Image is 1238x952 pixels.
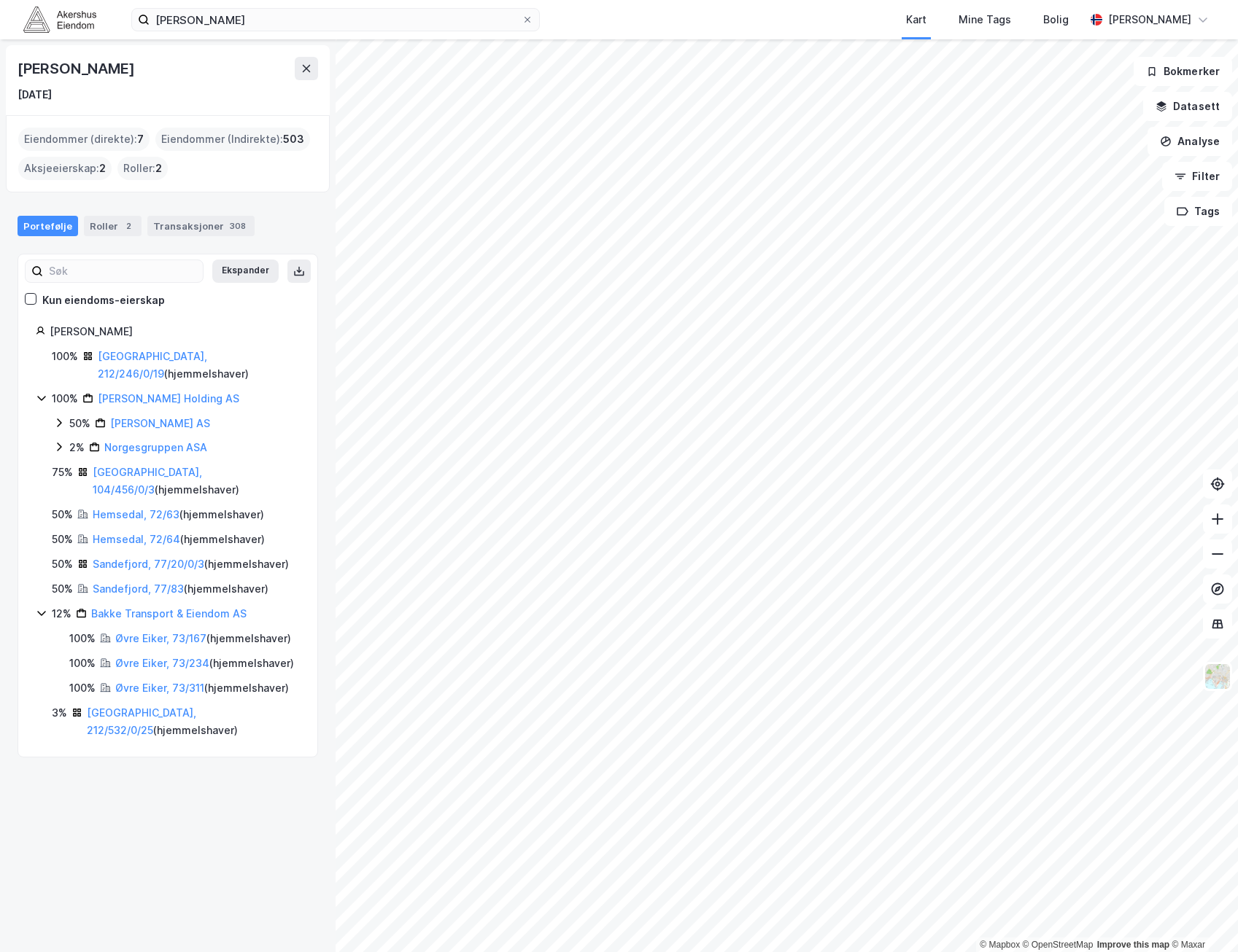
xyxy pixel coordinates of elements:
[98,350,207,380] a: [GEOGRAPHIC_DATA], 212/246/0/19
[115,657,209,669] a: Øvre Eiker, 73/234
[110,417,210,429] a: [PERSON_NAME] AS
[906,11,926,28] div: Kart
[69,679,96,697] div: 100%
[1134,57,1232,86] button: Bokmerker
[93,531,265,548] div: ( hjemmelshaver )
[115,632,206,644] a: Øvre Eiker, 73/167
[52,704,67,722] div: 3%
[52,580,73,598] div: 50%
[98,348,300,383] div: ( hjemmelshaver )
[121,219,136,233] div: 2
[99,160,106,177] span: 2
[227,219,249,233] div: 308
[1164,197,1232,226] button: Tags
[959,11,1011,28] div: Mine Tags
[69,630,96,647] div: 100%
[980,940,1020,950] a: Mapbox
[212,260,279,283] button: Ekspander
[52,531,73,548] div: 50%
[69,439,85,456] div: 2%
[1108,11,1191,28] div: [PERSON_NAME]
[93,582,184,595] a: Sandefjord, 77/83
[98,392,239,405] a: [PERSON_NAME] Holding AS
[18,216,78,236] div: Portefølje
[1023,940,1094,950] a: OpenStreetMap
[93,555,289,573] div: ( hjemmelshaver )
[1148,127,1232,156] button: Analyse
[87,706,196,736] a: [GEOGRAPHIC_DATA], 212/532/0/25
[1143,92,1232,121] button: Datasett
[52,555,73,573] div: 50%
[115,630,291,647] div: ( hjemmelshaver )
[18,157,112,180] div: Aksjeeierskap :
[18,86,52,104] div: [DATE]
[93,533,180,545] a: Hemsedal, 72/64
[1204,663,1231,690] img: Z
[69,655,96,672] div: 100%
[42,292,165,309] div: Kun eiendoms-eierskap
[1043,11,1069,28] div: Bolig
[93,558,204,570] a: Sandefjord, 77/20/0/3
[117,157,168,180] div: Roller :
[87,704,300,739] div: ( hjemmelshaver )
[1162,162,1232,191] button: Filter
[283,130,304,148] span: 503
[104,441,207,453] a: Norgesgruppen ASA
[84,216,142,236] div: Roller
[150,9,522,31] input: Søk på adresse, matrikkel, gårdeiere, leietakere eller personer
[137,130,144,148] span: 7
[1165,882,1238,952] iframe: Chat Widget
[93,464,300,499] div: ( hjemmelshaver )
[1097,940,1169,950] a: Improve this map
[1165,882,1238,952] div: Kontrollprogram for chat
[155,160,162,177] span: 2
[18,128,150,151] div: Eiendommer (direkte) :
[23,7,96,32] img: akershus-eiendom-logo.9091f326c980b4bce74ccdd9f866810c.svg
[93,580,268,598] div: ( hjemmelshaver )
[43,260,203,282] input: Søk
[52,348,78,365] div: 100%
[50,323,300,340] div: [PERSON_NAME]
[147,216,255,236] div: Transaksjoner
[52,464,73,481] div: 75%
[91,607,247,620] a: Bakke Transport & Eiendom AS
[52,506,73,523] div: 50%
[18,57,137,80] div: [PERSON_NAME]
[93,508,179,520] a: Hemsedal, 72/63
[115,679,289,697] div: ( hjemmelshaver )
[69,415,90,432] div: 50%
[115,655,294,672] div: ( hjemmelshaver )
[52,390,78,407] div: 100%
[115,682,204,694] a: Øvre Eiker, 73/311
[155,128,310,151] div: Eiendommer (Indirekte) :
[52,605,71,623] div: 12%
[93,466,202,496] a: [GEOGRAPHIC_DATA], 104/456/0/3
[93,506,264,523] div: ( hjemmelshaver )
